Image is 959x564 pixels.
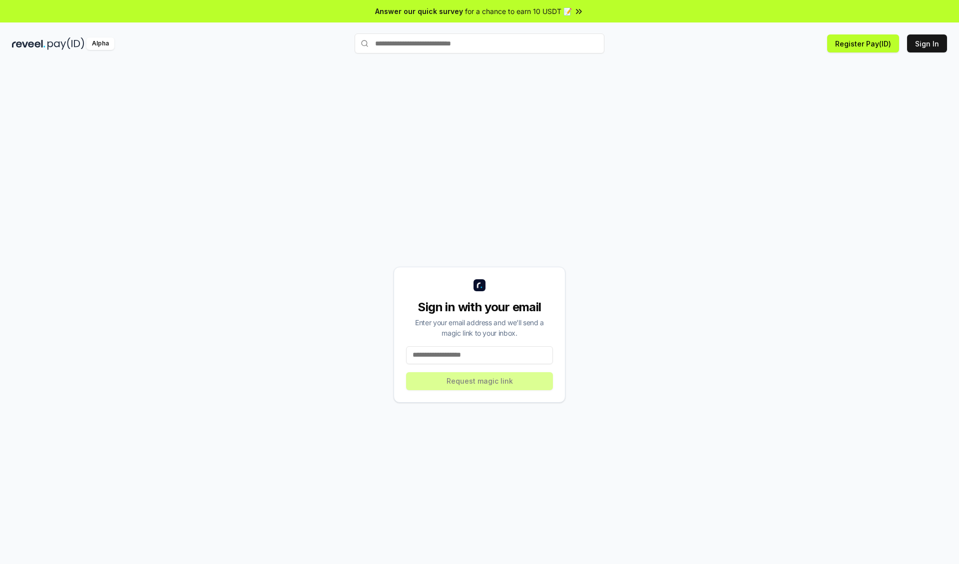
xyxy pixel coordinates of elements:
button: Register Pay(ID) [827,34,899,52]
button: Sign In [907,34,947,52]
span: Answer our quick survey [375,6,463,16]
img: logo_small [474,279,485,291]
span: for a chance to earn 10 USDT 📝 [465,6,572,16]
div: Enter your email address and we’ll send a magic link to your inbox. [406,317,553,338]
div: Alpha [86,37,114,50]
img: pay_id [47,37,84,50]
div: Sign in with your email [406,299,553,315]
img: reveel_dark [12,37,45,50]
